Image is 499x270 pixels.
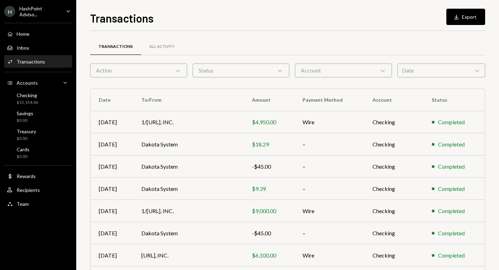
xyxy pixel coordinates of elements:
[17,128,36,134] div: Treasury
[438,229,465,237] div: Completed
[149,44,175,50] div: All Activity
[438,251,465,260] div: Completed
[17,80,38,86] div: Accounts
[423,89,485,111] th: Status
[99,162,125,171] div: [DATE]
[99,251,125,260] div: [DATE]
[294,222,364,244] td: –
[438,185,465,193] div: Completed
[17,187,40,193] div: Recipients
[133,178,243,200] td: Dakota System
[133,222,243,244] td: Dakota System
[364,222,424,244] td: Checking
[295,64,392,77] div: Account
[294,155,364,178] td: –
[4,76,72,89] a: Accounts
[364,155,424,178] td: Checking
[17,31,29,37] div: Home
[17,118,33,124] div: $0.00
[17,173,36,179] div: Rewards
[438,162,465,171] div: Completed
[133,244,243,267] td: [URL], INC.
[4,108,72,125] a: Savings$0.00
[294,200,364,222] td: Wire
[99,140,125,149] div: [DATE]
[4,55,72,68] a: Transactions
[294,133,364,155] td: –
[17,59,45,65] div: Transactions
[364,244,424,267] td: Checking
[17,110,33,116] div: Savings
[4,197,72,210] a: Team
[99,118,125,126] div: [DATE]
[19,6,60,17] div: HashPoint Adviso...
[99,185,125,193] div: [DATE]
[133,155,243,178] td: Dakota System
[252,118,286,126] div: $4,950.00
[4,90,72,107] a: Checking$15,154.06
[99,229,125,237] div: [DATE]
[446,9,485,25] button: Export
[90,89,133,111] th: Date
[252,162,286,171] div: -$45.00
[90,11,154,25] h1: Transactions
[133,111,243,133] td: 1/[URL], INC.
[99,207,125,215] div: [DATE]
[90,38,141,56] a: Transactions
[364,200,424,222] td: Checking
[4,6,15,17] div: H
[438,140,465,149] div: Completed
[252,140,286,149] div: $18.29
[4,170,72,182] a: Rewards
[4,126,72,143] a: Treasury$0.00
[294,89,364,111] th: Payment Method
[294,244,364,267] td: Wire
[17,92,38,98] div: Checking
[17,146,29,152] div: Cards
[17,100,38,106] div: $15,154.06
[252,251,286,260] div: $6,100.00
[252,207,286,215] div: $9,000.00
[98,44,133,50] div: Transactions
[252,185,286,193] div: $9.39
[397,64,485,77] div: Date
[133,133,243,155] td: Dakota System
[252,229,286,237] div: -$45.00
[17,201,29,207] div: Team
[133,89,243,111] th: To/From
[4,184,72,196] a: Recipients
[364,178,424,200] td: Checking
[4,144,72,161] a: Cards$0.00
[4,27,72,40] a: Home
[17,154,29,160] div: $0.00
[244,89,294,111] th: Amount
[133,200,243,222] td: 1/[URL], INC.
[294,111,364,133] td: Wire
[17,45,29,51] div: Inbox
[364,133,424,155] td: Checking
[193,64,290,77] div: Status
[438,207,465,215] div: Completed
[17,136,36,142] div: $0.00
[4,41,72,54] a: Inbox
[364,111,424,133] td: Checking
[141,38,183,56] a: All Activity
[90,64,187,77] div: Action
[364,89,424,111] th: Account
[438,118,465,126] div: Completed
[294,178,364,200] td: –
